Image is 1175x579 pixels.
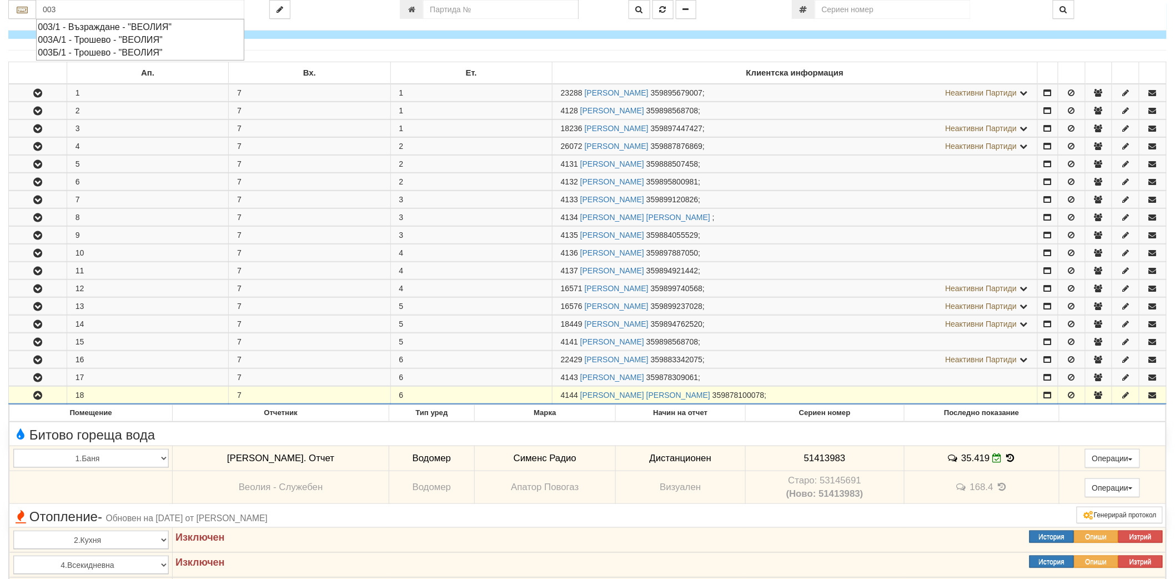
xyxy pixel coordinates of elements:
td: 7 [229,138,390,155]
td: ; [552,138,1037,155]
span: Партида № [561,284,583,293]
span: Битово гореща вода [12,428,155,442]
span: История на показанията [1005,453,1017,463]
span: Партида № [561,391,578,400]
th: Отчетник [173,405,389,422]
td: 7 [229,84,390,102]
span: Партида № [561,337,578,346]
span: 2 [399,142,404,151]
td: ; [552,227,1037,244]
td: ; [552,333,1037,351]
span: Партида № [561,88,583,97]
td: 15 [67,333,228,351]
span: 3 [399,231,404,239]
td: ; [552,280,1037,297]
td: ; [552,387,1037,405]
span: - [98,509,102,524]
span: 5 [399,320,404,328]
td: 16 [67,351,228,368]
td: 7 [229,120,390,137]
th: Начин на отчет [616,405,746,422]
span: Отопление [12,510,268,524]
span: Партида № [561,195,578,204]
div: 003/1 - Възраждане - "ВЕОЛИЯ" [38,21,243,33]
td: 5 [67,156,228,173]
span: Веолия - Служебен [239,482,323,492]
span: 359884055529 [646,231,698,239]
b: Вх. [303,68,316,77]
span: 6 [399,391,404,400]
td: Апатор Повогаз [474,471,615,504]
a: [PERSON_NAME] [585,320,649,328]
div: 003А/1 - Трошево - "ВЕОЛИЯ" [38,33,243,46]
td: 7 [229,102,390,119]
td: Ап.: No sort applied, sorting is disabled [67,62,228,84]
td: : No sort applied, sorting is disabled [1085,62,1112,84]
td: : No sort applied, sorting is disabled [1037,62,1058,84]
span: Обновен на [DATE] от [PERSON_NAME] [106,513,268,523]
td: 12 [67,280,228,297]
button: Операции [1085,478,1141,497]
td: ; [552,316,1037,333]
i: Редакция Отчет към 01/10/2025 [992,453,1002,463]
td: ; [552,156,1037,173]
span: 3 [399,213,404,222]
span: 359897447427 [651,124,702,133]
button: Генерирай протокол [1077,507,1163,523]
span: 3 [399,195,404,204]
span: Партида № [561,159,578,168]
td: ; [552,369,1037,386]
td: Водомер [389,446,475,471]
span: Партида № [561,177,578,186]
td: : No sort applied, sorting is disabled [1112,62,1139,84]
span: Партида № [561,302,583,311]
span: 6 [399,373,404,382]
td: : No sort applied, sorting is disabled [9,62,67,84]
td: 18 [67,387,228,405]
span: 35.419 [961,453,990,463]
td: Клиентска информация: No sort applied, sorting is disabled [552,62,1037,84]
span: 1 [399,106,404,115]
span: 359894921442 [646,266,698,275]
span: Неактивни Партиди [945,124,1017,133]
b: Ап. [141,68,154,77]
td: ; [552,351,1037,368]
span: Партида № [561,106,578,115]
td: 7 [229,244,390,262]
td: ; [552,298,1037,315]
td: 2 [67,102,228,119]
span: 4 [399,284,404,293]
span: 359899237028 [651,302,702,311]
button: Изтрий [1118,531,1163,543]
span: 359878309061 [646,373,698,382]
a: [PERSON_NAME] [585,124,649,133]
td: 7 [229,298,390,315]
button: Изтрий [1118,556,1163,568]
td: 7 [229,209,390,226]
span: 2 [399,177,404,186]
button: Опиши [1074,556,1118,568]
div: 003Б/1 - Трошево - "ВЕОЛИЯ" [38,46,243,59]
td: 7 [229,227,390,244]
td: Дистанционен [616,446,746,471]
td: 7 [229,387,390,405]
td: 8 [67,209,228,226]
span: 51413983 [804,453,846,463]
span: 4 [399,266,404,275]
a: [PERSON_NAME] [580,231,644,239]
span: Партида № [561,373,578,382]
td: : No sort applied, sorting is disabled [1139,62,1167,84]
a: [PERSON_NAME] [580,159,644,168]
span: 168.4 [970,482,993,493]
td: 6 [67,173,228,191]
button: Опиши [1074,531,1118,543]
td: Вх.: No sort applied, sorting is disabled [229,62,390,84]
span: Партида № [561,266,578,275]
th: Последно показание [904,405,1059,422]
td: Сименс Радио [474,446,615,471]
span: 1 [399,88,404,97]
td: 1 [67,84,228,102]
td: ; [552,120,1037,137]
span: 1 [399,124,404,133]
a: [PERSON_NAME] [580,106,644,115]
